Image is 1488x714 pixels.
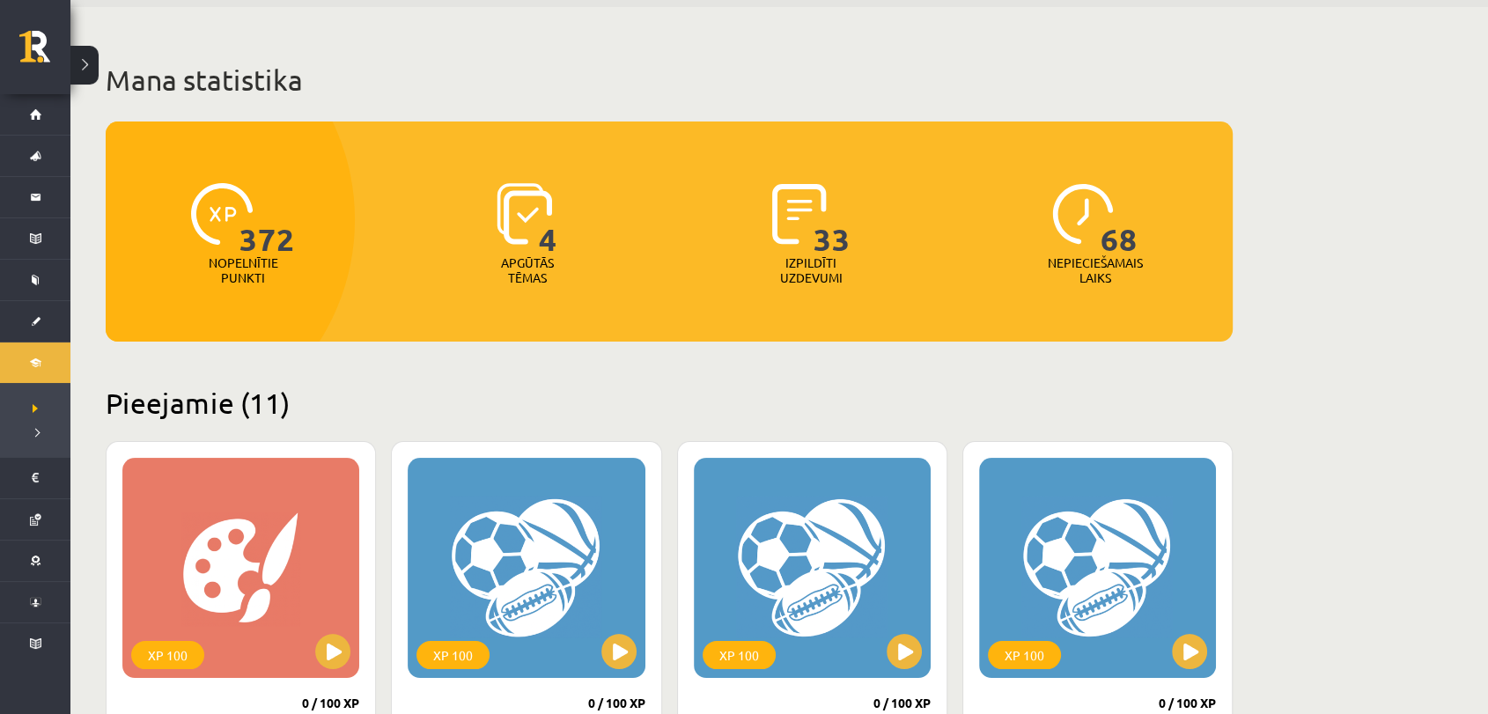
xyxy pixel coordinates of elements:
[814,183,851,255] span: 33
[106,386,1233,420] h2: Pieejamie (11)
[1052,183,1114,245] img: icon-clock-7be60019b62300814b6bd22b8e044499b485619524d84068768e800edab66f18.svg
[777,255,845,285] p: Izpildīti uzdevumi
[1048,255,1143,285] p: Nepieciešamais laiks
[209,255,278,285] p: Nopelnītie punkti
[772,183,827,245] img: icon-completed-tasks-ad58ae20a441b2904462921112bc710f1caf180af7a3daa7317a5a94f2d26646.svg
[988,641,1061,669] div: XP 100
[1101,183,1138,255] span: 68
[703,641,776,669] div: XP 100
[493,255,562,285] p: Apgūtās tēmas
[539,183,557,255] span: 4
[106,63,1233,98] h1: Mana statistika
[497,183,552,245] img: icon-learned-topics-4a711ccc23c960034f471b6e78daf4a3bad4a20eaf4de84257b87e66633f6470.svg
[191,183,253,245] img: icon-xp-0682a9bc20223a9ccc6f5883a126b849a74cddfe5390d2b41b4391c66f2066e7.svg
[416,641,490,669] div: XP 100
[131,641,204,669] div: XP 100
[19,31,70,75] a: Rīgas 1. Tālmācības vidusskola
[239,183,295,255] span: 372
